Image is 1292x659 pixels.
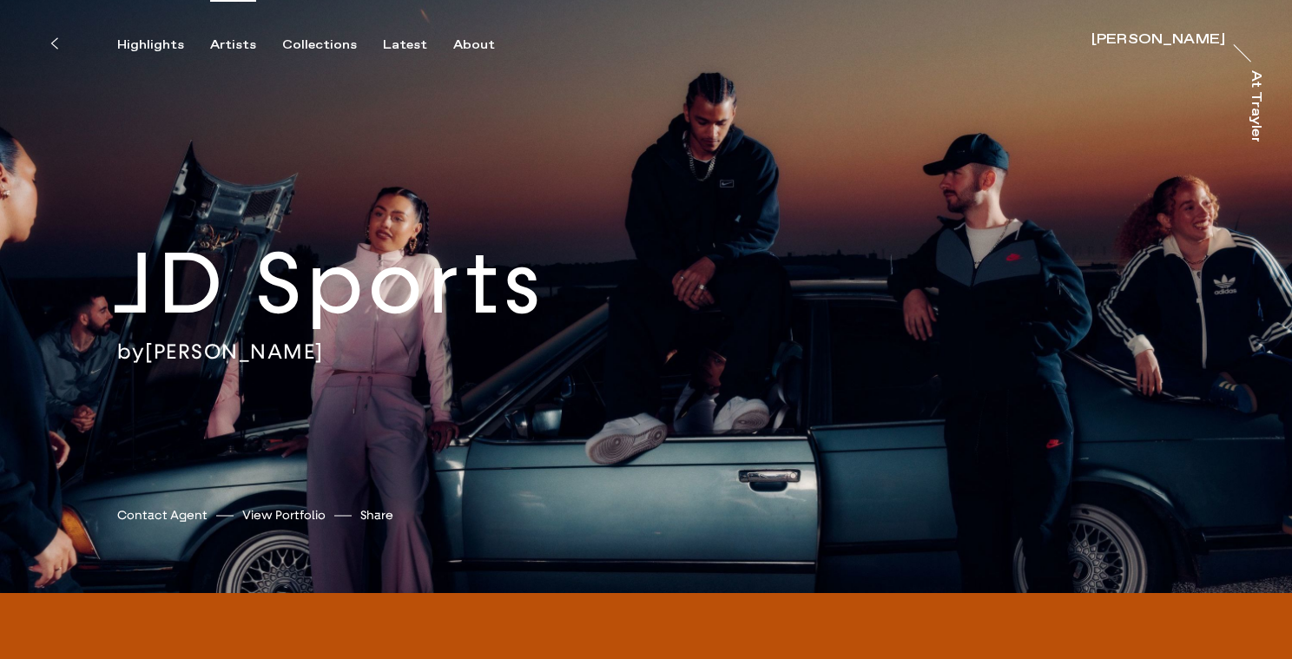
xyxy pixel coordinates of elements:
h2: JD Sports [112,229,662,338]
div: Latest [383,37,427,53]
button: Artists [210,37,282,53]
button: Latest [383,37,453,53]
div: Collections [282,37,357,53]
div: At Trayler [1249,70,1262,144]
a: At Trayler [1245,70,1262,142]
button: Share [360,504,393,527]
span: by [117,338,145,364]
button: Highlights [117,37,210,53]
a: Contact Agent [117,506,208,524]
div: Highlights [117,37,184,53]
a: [PERSON_NAME] [145,338,324,364]
div: About [453,37,495,53]
button: Collections [282,37,383,53]
a: [PERSON_NAME] [1091,33,1225,50]
a: View Portfolio [242,506,326,524]
div: Artists [210,37,256,53]
button: About [453,37,521,53]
